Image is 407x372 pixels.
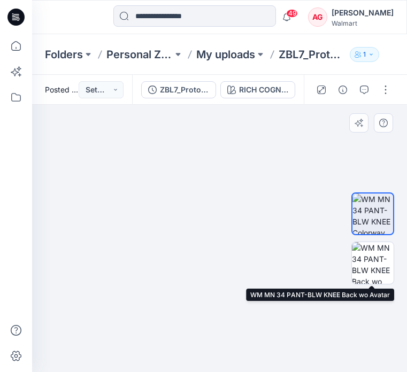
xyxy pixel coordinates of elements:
[352,193,393,234] img: WM MN 34 PANT-BLW KNEE Colorway wo Avatar
[196,47,255,62] a: My uploads
[350,47,379,62] button: 1
[308,7,327,27] div: AG
[160,84,209,96] div: ZBL7_Proto_Mens Reversible Pant_Side B
[352,242,394,284] img: WM MN 34 PANT-BLW KNEE Back wo Avatar
[332,6,394,19] div: [PERSON_NAME]
[363,49,366,60] p: 1
[141,81,216,98] button: ZBL7_Proto_Mens Reversible Pant_Side B
[45,84,79,95] span: Posted [DATE] 05:23 by
[286,9,298,18] span: 49
[332,19,394,27] div: Walmart
[106,47,173,62] a: Personal Zone
[334,81,351,98] button: Details
[45,47,83,62] a: Folders
[279,47,345,62] p: ZBL7_Proto_Mens Reversible Pant_Side B
[239,84,288,96] div: RICH COGNAC/RICH BLACK
[220,81,295,98] button: RICH COGNAC/RICH BLACK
